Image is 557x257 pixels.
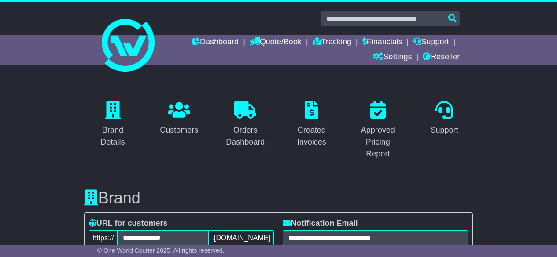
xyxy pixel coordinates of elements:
[289,124,335,148] div: Created Invoices
[349,98,407,163] a: Approved Pricing Report
[355,124,401,160] div: Approved Pricing Report
[222,124,269,148] div: Orders Dashboard
[89,230,118,246] span: https://
[90,124,136,148] div: Brand Details
[89,219,168,228] label: URL for customers
[313,35,351,50] a: Tracking
[217,98,274,151] a: Orders Dashboard
[362,35,402,50] a: Financials
[423,50,460,65] a: Reseller
[424,98,464,139] a: Support
[283,219,358,228] label: Notification Email
[84,189,473,207] h3: Brand
[413,35,449,50] a: Support
[283,98,341,151] a: Created Invoices
[373,50,412,65] a: Settings
[192,35,239,50] a: Dashboard
[160,124,198,136] div: Customers
[208,230,274,246] span: .[DOMAIN_NAME]
[250,35,302,50] a: Quote/Book
[430,124,458,136] div: Support
[97,247,225,254] span: © One World Courier 2025. All rights reserved.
